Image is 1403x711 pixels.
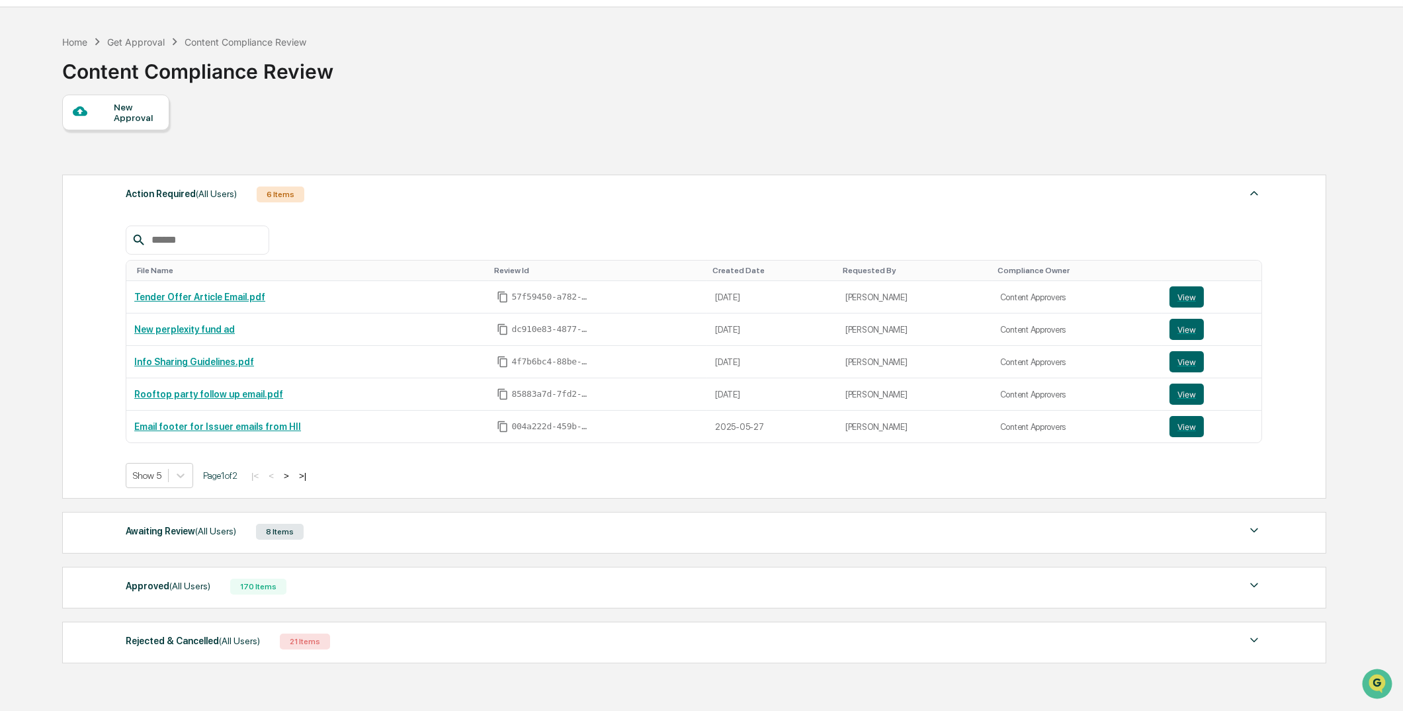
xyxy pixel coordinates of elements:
button: Start new chat [225,105,241,120]
button: < [265,470,278,481]
a: Tender Offer Article Email.pdf [134,292,265,302]
div: Toggle SortBy [137,266,484,275]
button: >| [295,470,310,481]
td: [PERSON_NAME] [837,411,992,442]
span: Page 1 of 2 [203,470,237,481]
span: 004a222d-459b-435f-b787-6a02d38831b8 [511,421,591,432]
div: Toggle SortBy [712,266,832,275]
td: Content Approvers [992,281,1162,314]
img: caret [1246,632,1262,648]
td: Content Approvers [992,378,1162,411]
td: Content Approvers [992,346,1162,378]
img: caret [1246,523,1262,538]
button: View [1169,351,1204,372]
td: [PERSON_NAME] [837,346,992,378]
a: New perplexity fund ad [134,324,235,335]
img: 1746055101610-c473b297-6a78-478c-a979-82029cc54cd1 [13,101,37,124]
div: Toggle SortBy [1172,266,1256,275]
span: Preclearance [26,166,85,179]
div: 8 Items [256,524,304,540]
span: Copy Id [497,291,509,303]
td: 2025-05-27 [707,411,837,442]
div: Toggle SortBy [494,266,702,275]
div: 🔎 [13,192,24,203]
a: View [1169,416,1254,437]
td: [DATE] [707,281,837,314]
div: 170 Items [230,579,286,595]
span: (All Users) [196,188,237,199]
td: [DATE] [707,314,837,346]
td: Content Approvers [992,314,1162,346]
button: View [1169,286,1204,308]
button: View [1169,384,1204,405]
td: [PERSON_NAME] [837,281,992,314]
div: Awaiting Review [126,523,236,540]
div: Approved [126,577,210,595]
td: Content Approvers [992,411,1162,442]
button: View [1169,319,1204,340]
td: [PERSON_NAME] [837,378,992,411]
span: 57f59450-a782-4865-ac16-a45fae92c464 [511,292,591,302]
a: Rooftop party follow up email.pdf [134,389,283,399]
td: [PERSON_NAME] [837,314,992,346]
a: View [1169,351,1254,372]
span: 4f7b6bc4-88be-4ca2-a522-de18f03e4b40 [511,356,591,367]
div: 21 Items [280,634,330,649]
span: Copy Id [497,323,509,335]
span: dc910e83-4877-4103-b15e-bf87db00f614 [511,324,591,335]
a: Powered byPylon [93,223,160,233]
span: (All Users) [169,581,210,591]
a: 🗄️Attestations [91,161,169,185]
span: Pylon [132,224,160,233]
input: Clear [34,60,218,73]
a: Info Sharing Guidelines.pdf [134,356,254,367]
span: 85883a7d-7fd2-4cd4-b378-91117a66d63a [511,389,591,399]
div: Action Required [126,185,237,202]
p: How can we help? [13,27,241,48]
button: > [280,470,293,481]
span: Attestations [109,166,164,179]
div: 🖐️ [13,167,24,178]
iframe: Open customer support [1361,667,1396,703]
img: caret [1246,577,1262,593]
a: Email footer for Issuer emails from HII [134,421,301,432]
a: View [1169,286,1254,308]
span: (All Users) [195,526,236,536]
a: 🖐️Preclearance [8,161,91,185]
button: |< [247,470,263,481]
td: [DATE] [707,346,837,378]
div: We're available if you need us! [45,114,167,124]
div: Content Compliance Review [185,36,306,48]
img: caret [1246,185,1262,201]
div: Rejected & Cancelled [126,632,260,649]
button: View [1169,416,1204,437]
div: Toggle SortBy [998,266,1156,275]
a: View [1169,384,1254,405]
div: 🗄️ [96,167,106,178]
a: View [1169,319,1254,340]
div: Toggle SortBy [843,266,987,275]
div: Get Approval [107,36,165,48]
a: 🔎Data Lookup [8,186,89,210]
td: [DATE] [707,378,837,411]
span: (All Users) [219,636,260,646]
div: Home [62,36,87,48]
span: Copy Id [497,388,509,400]
div: Content Compliance Review [62,49,333,83]
span: Data Lookup [26,191,83,204]
div: Start new chat [45,101,217,114]
span: Copy Id [497,421,509,433]
div: 6 Items [257,187,304,202]
div: New Approval [114,102,158,123]
span: Copy Id [497,356,509,368]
